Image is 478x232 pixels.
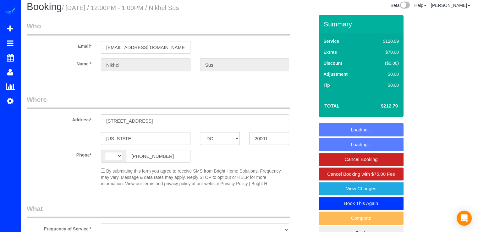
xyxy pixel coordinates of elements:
[126,150,190,163] input: Phone*
[27,95,290,109] legend: Where
[414,3,426,8] a: Help
[323,82,330,88] label: Tip
[323,71,348,77] label: Adjustment
[370,82,399,88] div: $0.00
[390,3,410,8] a: Beta
[27,204,290,218] legend: What
[101,168,281,186] span: By submitting this form you agree to receive SMS from Bright Home Solutions. Frequency may vary. ...
[200,58,289,71] input: Last Name*
[101,58,190,71] input: First Name*
[319,182,404,195] a: View Changes
[323,49,337,55] label: Extras
[370,38,399,44] div: $120.99
[457,211,472,226] div: Open Intercom Messenger
[27,21,290,36] legend: Who
[101,132,190,145] input: City*
[27,1,62,12] span: Booking
[323,60,342,66] label: Discount
[370,49,399,55] div: $70.00
[319,197,404,210] a: Book This Again
[324,20,400,28] h3: Summary
[4,6,16,15] img: Automaid Logo
[370,60,399,66] div: ($0.00)
[22,150,96,158] label: Phone*
[319,153,404,166] a: Cancel Booking
[327,171,395,177] span: Cancel Booking with $75.00 Fee
[324,103,340,108] strong: Total
[62,4,179,11] small: / [DATE] / 12:00PM - 1:00PM / Nikhel Sus
[370,71,399,77] div: $0.00
[431,3,470,8] a: [PERSON_NAME]
[319,168,404,181] a: Cancel Booking with $75.00 Fee
[249,132,289,145] input: Zip Code*
[323,38,339,44] label: Service
[399,2,410,10] img: New interface
[101,41,190,54] input: Email*
[22,114,96,123] label: Address*
[362,103,398,109] h4: $212.79
[22,41,96,49] label: Email*
[22,58,96,67] label: Name *
[22,224,96,232] label: Frequency of Service *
